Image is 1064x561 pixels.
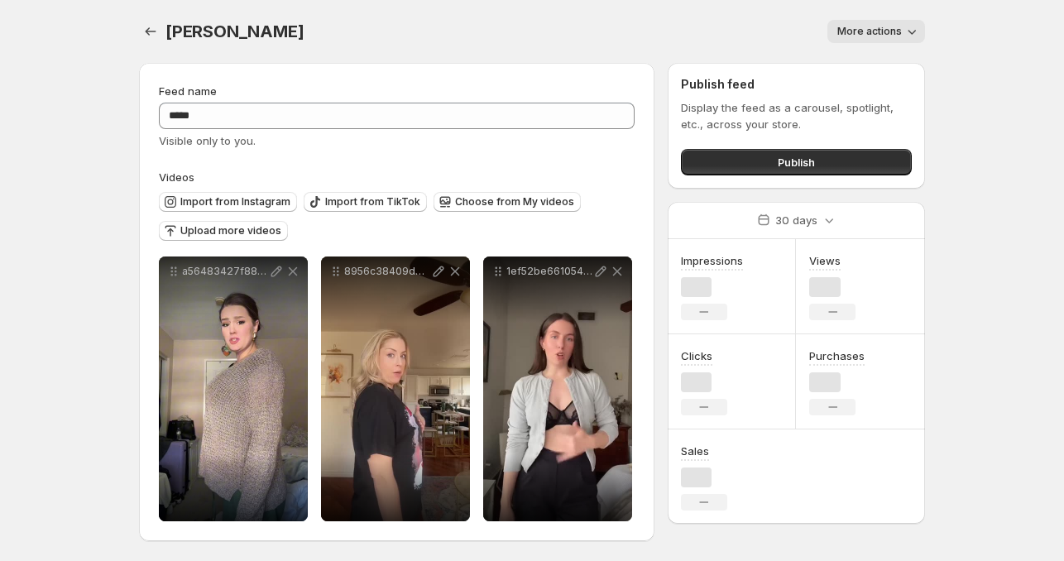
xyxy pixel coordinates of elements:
[681,149,912,175] button: Publish
[809,348,865,364] h3: Purchases
[455,195,574,209] span: Choose from My videos
[434,192,581,212] button: Choose from My videos
[681,252,743,269] h3: Impressions
[681,76,912,93] h2: Publish feed
[827,20,925,43] button: More actions
[506,265,592,278] p: 1ef52be661054f5d9bd6f3c3179cd689
[681,99,912,132] p: Display the feed as a carousel, spotlight, etc., across your store.
[483,257,632,521] div: 1ef52be661054f5d9bd6f3c3179cd689
[159,257,308,521] div: a56483427f884e37b3385f0d9ead2788
[182,265,268,278] p: a56483427f884e37b3385f0d9ead2788
[304,192,427,212] button: Import from TikTok
[159,84,217,98] span: Feed name
[180,195,290,209] span: Import from Instagram
[139,20,162,43] button: Settings
[778,154,815,170] span: Publish
[180,224,281,237] span: Upload more videos
[775,212,817,228] p: 30 days
[159,134,256,147] span: Visible only to you.
[165,22,304,41] span: [PERSON_NAME]
[681,348,712,364] h3: Clicks
[321,257,470,521] div: 8956c38409d34ca9908576474d3da577
[837,25,902,38] span: More actions
[344,265,430,278] p: 8956c38409d34ca9908576474d3da577
[159,221,288,241] button: Upload more videos
[809,252,841,269] h3: Views
[325,195,420,209] span: Import from TikTok
[159,192,297,212] button: Import from Instagram
[159,170,194,184] span: Videos
[681,443,709,459] h3: Sales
